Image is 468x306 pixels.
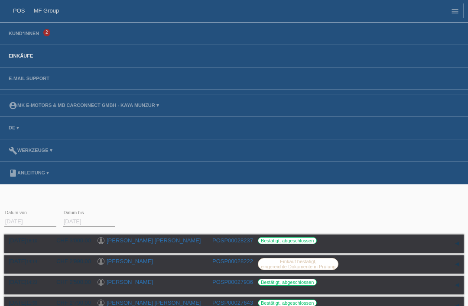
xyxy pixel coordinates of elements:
[4,125,23,130] a: DE ▾
[9,279,43,285] div: [DATE]
[50,279,91,285] div: CHF 2'500.00
[212,279,253,285] a: POSP00027936
[258,279,317,286] label: Bestätigt, abgeschlossen
[9,300,43,306] div: [DATE]
[451,258,464,271] div: auf-/zuklappen
[212,237,253,244] a: POSP00028237
[50,237,91,244] div: CHF 3'000.00
[4,170,53,175] a: bookAnleitung ▾
[107,258,153,264] a: [PERSON_NAME]
[43,29,50,36] span: 2
[107,279,153,285] a: [PERSON_NAME]
[4,53,37,58] a: Einkäufe
[107,237,201,244] a: [PERSON_NAME] [PERSON_NAME]
[258,258,338,270] label: Einkauf bestätigt, eingereichte Dokumente in Prüfung
[4,148,57,153] a: buildWerkzeuge ▾
[258,237,317,244] label: Bestätigt, abgeschlossen
[50,300,91,306] div: CHF 2'790.00
[212,300,253,306] a: POSP00027643
[50,258,91,264] div: CHF 2'990.00
[9,169,17,177] i: book
[212,258,253,264] a: POSP00028222
[107,300,201,306] a: [PERSON_NAME] [PERSON_NAME]
[451,7,459,16] i: menu
[13,7,59,14] a: POS — MF Group
[9,146,17,155] i: build
[9,101,17,110] i: account_circle
[9,237,43,244] div: [DATE]
[26,259,37,264] span: 14:14
[4,31,43,36] a: Kund*innen
[26,301,37,306] span: 11:59
[9,258,43,264] div: [DATE]
[451,237,464,250] div: auf-/zuklappen
[26,238,37,243] span: 18:10
[446,8,464,13] a: menu
[26,280,37,285] span: 14:23
[4,76,54,81] a: E-Mail Support
[4,103,163,108] a: account_circleMK E-MOTORS & MB CarConnect GmbH - Kaya Munzur ▾
[451,279,464,292] div: auf-/zuklappen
